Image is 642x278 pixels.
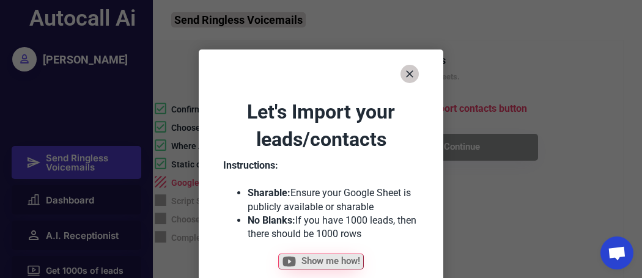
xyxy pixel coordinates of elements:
font: Let's Import your leads/contacts [247,100,400,151]
strong: Sharable: [248,187,290,199]
span: Show me how! [301,257,360,266]
div: Open chat [600,236,633,269]
strong: No Blanks: [248,214,295,226]
li: If you have 1000 leads, then there should be 1000 rows [248,214,419,241]
strong: Instructions: [223,159,278,171]
li: Ensure your Google Sheet is publicly available or sharable [248,186,419,214]
button: Show me how! [278,254,364,269]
